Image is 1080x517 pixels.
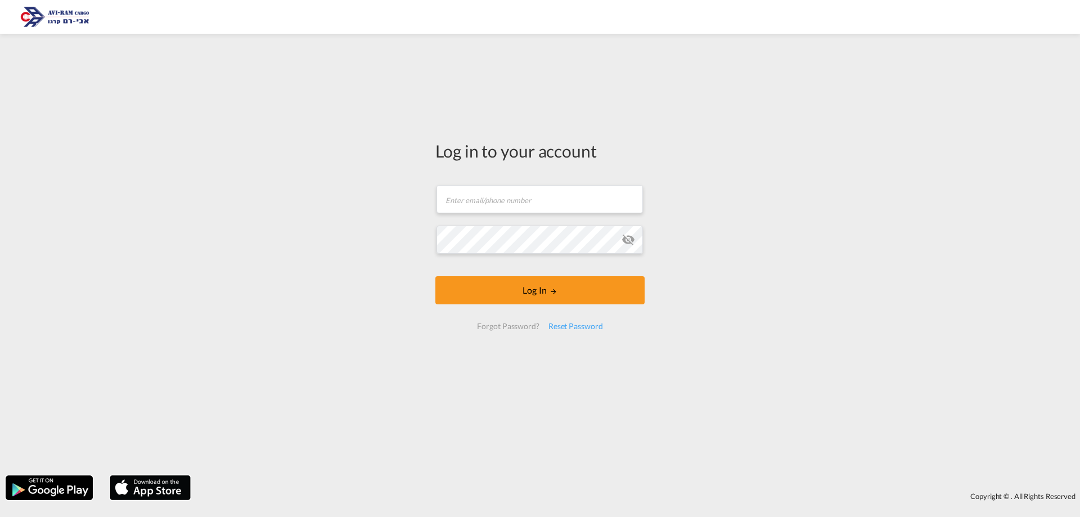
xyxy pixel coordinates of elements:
[109,474,192,501] img: apple.png
[17,5,93,30] img: 166978e0a5f911edb4280f3c7a976193.png
[196,487,1080,506] div: Copyright © . All Rights Reserved
[4,474,94,501] img: google.png
[435,139,645,163] div: Log in to your account
[622,233,635,246] md-icon: icon-eye-off
[472,316,543,336] div: Forgot Password?
[435,276,645,304] button: LOGIN
[544,316,607,336] div: Reset Password
[436,185,643,213] input: Enter email/phone number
